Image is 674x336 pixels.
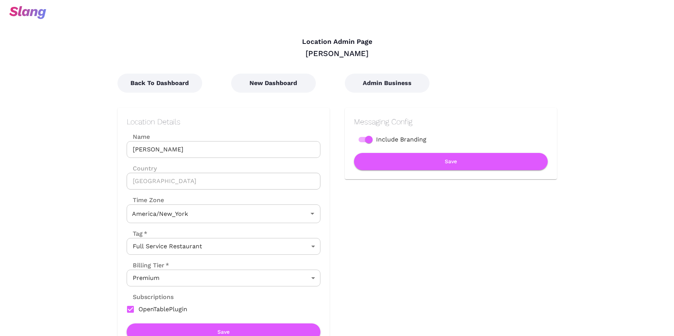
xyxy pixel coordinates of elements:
[127,261,169,270] label: Billing Tier
[117,79,202,87] a: Back To Dashboard
[345,79,429,87] a: Admin Business
[127,196,320,204] label: Time Zone
[354,117,548,126] h2: Messaging Config
[127,293,174,301] label: Subscriptions
[127,132,320,141] label: Name
[9,6,46,19] img: svg+xml;base64,PHN2ZyB3aWR0aD0iOTciIGhlaWdodD0iMzQiIHZpZXdCb3g9IjAgMCA5NyAzNCIgZmlsbD0ibm9uZSIgeG...
[138,305,187,314] span: OpenTablePlugin
[231,74,316,93] button: New Dashboard
[127,270,320,286] div: Premium
[231,79,316,87] a: New Dashboard
[376,135,426,144] span: Include Branding
[117,38,557,46] h4: Location Admin Page
[345,74,429,93] button: Admin Business
[117,74,202,93] button: Back To Dashboard
[354,153,548,170] button: Save
[127,238,320,255] div: Full Service Restaurant
[307,208,318,219] button: Open
[117,48,557,58] div: [PERSON_NAME]
[127,117,320,126] h2: Location Details
[127,229,147,238] label: Tag
[127,164,320,173] label: Country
